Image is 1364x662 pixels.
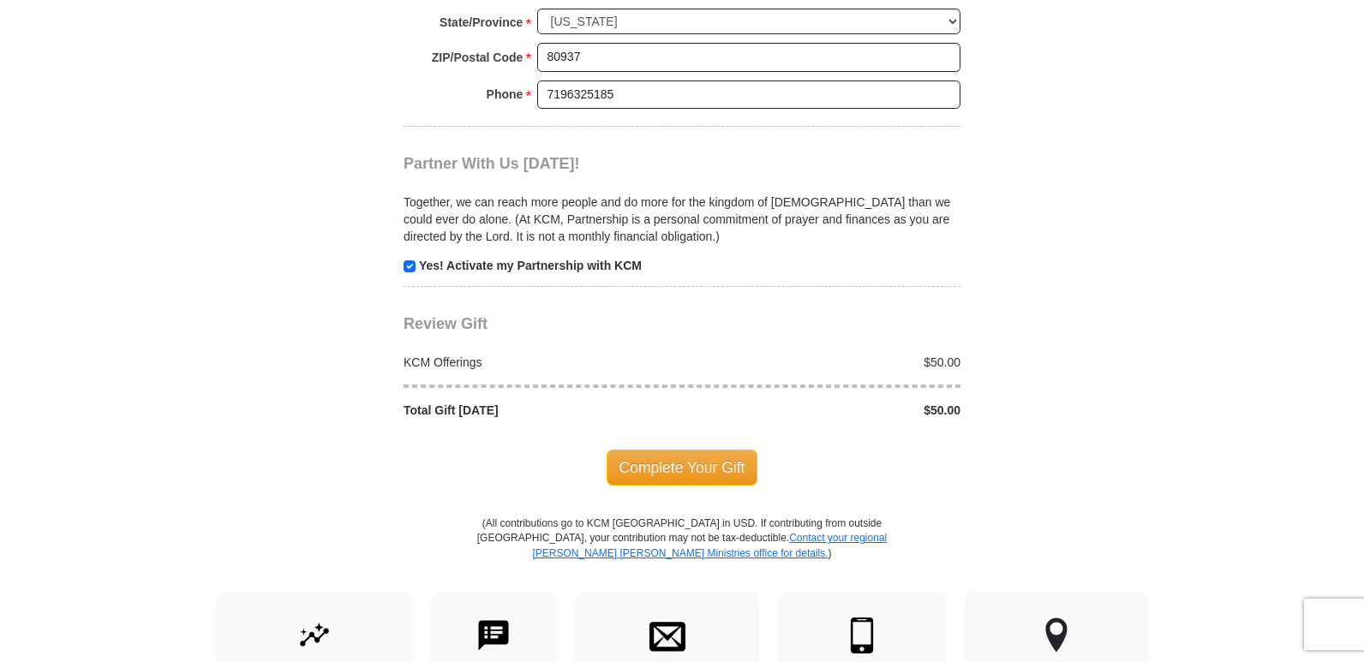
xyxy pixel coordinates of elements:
[404,315,488,332] span: Review Gift
[607,450,758,486] span: Complete Your Gift
[532,532,887,558] a: Contact your regional [PERSON_NAME] [PERSON_NAME] Ministries office for details.
[404,155,580,172] span: Partner With Us [DATE]!
[395,354,683,371] div: KCM Offerings
[476,516,888,591] p: (All contributions go to KCM [GEOGRAPHIC_DATA] in USD. If contributing from outside [GEOGRAPHIC_D...
[682,402,970,419] div: $50.00
[682,354,970,371] div: $50.00
[419,259,642,272] strong: Yes! Activate my Partnership with KCM
[649,617,685,653] img: envelope.svg
[487,82,523,106] strong: Phone
[296,617,332,653] img: give-by-stock.svg
[844,617,880,653] img: mobile.svg
[395,402,683,419] div: Total Gift [DATE]
[440,10,523,34] strong: State/Province
[476,617,511,653] img: text-to-give.svg
[404,194,960,245] p: Together, we can reach more people and do more for the kingdom of [DEMOGRAPHIC_DATA] than we coul...
[1044,617,1068,653] img: other-region
[432,45,523,69] strong: ZIP/Postal Code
